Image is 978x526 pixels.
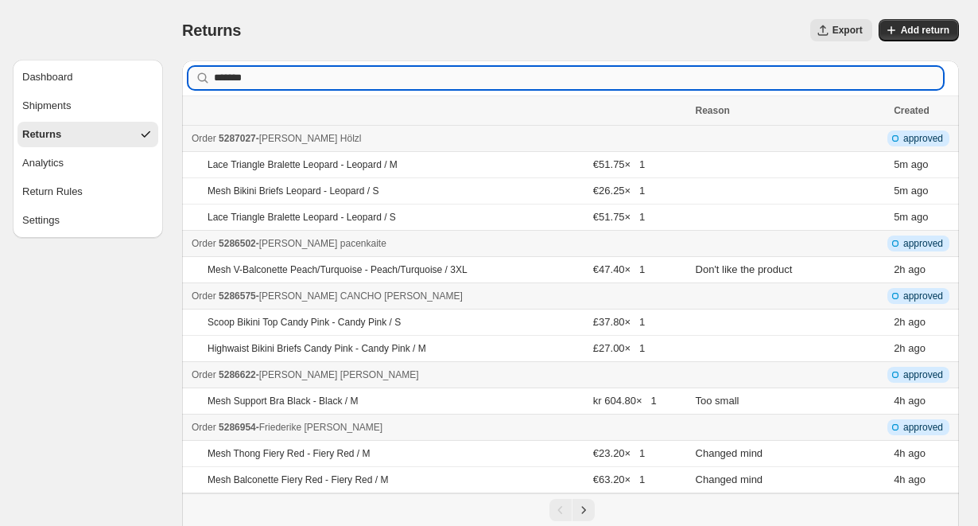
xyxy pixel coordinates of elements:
[593,447,645,459] span: €23.20 × 1
[593,473,645,485] span: €63.20 × 1
[17,208,158,233] button: Settings
[889,336,959,362] td: ago
[810,19,872,41] button: Export
[894,447,905,459] time: Sunday, September 28, 2025 at 12:27:07 PM
[593,211,645,223] span: €51.75 × 1
[192,236,686,251] div: -
[182,493,959,526] nav: Pagination
[208,447,371,460] p: Mesh Thong Fiery Red - Fiery Red / M
[192,369,216,380] span: Order
[208,185,378,197] p: Mesh Bikini Briefs Leopard - Leopard / S
[894,473,905,485] time: Sunday, September 28, 2025 at 12:27:07 PM
[903,421,943,434] span: approved
[894,158,908,170] time: Sunday, September 28, 2025 at 4:16:56 PM
[691,441,890,467] td: Changed mind
[22,69,73,85] div: Dashboard
[192,367,686,383] div: -
[894,185,908,197] time: Sunday, September 28, 2025 at 4:16:56 PM
[259,290,463,302] span: [PERSON_NAME] CANCHO [PERSON_NAME]
[894,211,908,223] time: Sunday, September 28, 2025 at 4:16:56 PM
[889,467,959,493] td: ago
[22,127,61,142] div: Returns
[22,184,83,200] div: Return Rules
[192,288,686,304] div: -
[889,152,959,178] td: ago
[894,395,905,407] time: Sunday, September 28, 2025 at 12:34:17 PM
[22,155,64,171] div: Analytics
[691,257,890,283] td: Don't like the product
[903,237,943,250] span: approved
[889,178,959,205] td: ago
[17,122,158,147] button: Returns
[259,369,419,380] span: [PERSON_NAME] [PERSON_NAME]
[192,290,216,302] span: Order
[22,98,71,114] div: Shipments
[894,342,905,354] time: Sunday, September 28, 2025 at 2:33:13 PM
[593,395,657,407] span: kr 604.80 × 1
[832,24,863,37] span: Export
[259,133,362,144] span: [PERSON_NAME] Hölzl
[192,419,686,435] div: -
[208,211,396,224] p: Lace Triangle Bralette Leopard - Leopard / S
[593,158,645,170] span: €51.75 × 1
[208,316,401,329] p: Scoop Bikini Top Candy Pink - Candy Pink / S
[219,422,256,433] span: 5286954
[17,179,158,205] button: Return Rules
[208,342,426,355] p: Highwaist Bikini Briefs Candy Pink - Candy Pink / M
[879,19,959,41] button: Add return
[182,21,241,39] span: Returns
[192,422,216,433] span: Order
[192,131,686,146] div: -
[192,133,216,144] span: Order
[894,105,929,116] span: Created
[903,290,943,302] span: approved
[208,395,358,407] p: Mesh Support Bra Black - Black / M
[696,105,730,116] span: Reason
[259,238,386,249] span: [PERSON_NAME] pacenkaite
[903,368,943,381] span: approved
[691,388,890,415] td: Too small
[889,257,959,283] td: ago
[22,212,60,228] div: Settings
[903,132,943,145] span: approved
[17,150,158,176] button: Analytics
[259,422,382,433] span: Friederike [PERSON_NAME]
[889,205,959,231] td: ago
[894,263,905,275] time: Sunday, September 28, 2025 at 2:42:32 PM
[593,185,645,197] span: €26.25 × 1
[691,467,890,493] td: Changed mind
[889,310,959,336] td: ago
[17,64,158,90] button: Dashboard
[889,441,959,467] td: ago
[208,473,388,486] p: Mesh Balconette Fiery Red - Fiery Red / M
[219,369,256,380] span: 5286622
[901,24,949,37] span: Add return
[593,316,645,328] span: £37.80 × 1
[572,499,595,521] button: Next
[219,133,256,144] span: 5287027
[219,238,256,249] span: 5286502
[208,158,398,171] p: Lace Triangle Bralette Leopard - Leopard / M
[593,342,645,354] span: £27.00 × 1
[192,238,216,249] span: Order
[219,290,256,302] span: 5286575
[889,388,959,415] td: ago
[17,93,158,119] button: Shipments
[593,263,645,275] span: €47.40 × 1
[894,316,905,328] time: Sunday, September 28, 2025 at 2:33:13 PM
[208,263,468,276] p: Mesh V-Balconette Peach/Turquoise - Peach/Turquoise / 3XL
